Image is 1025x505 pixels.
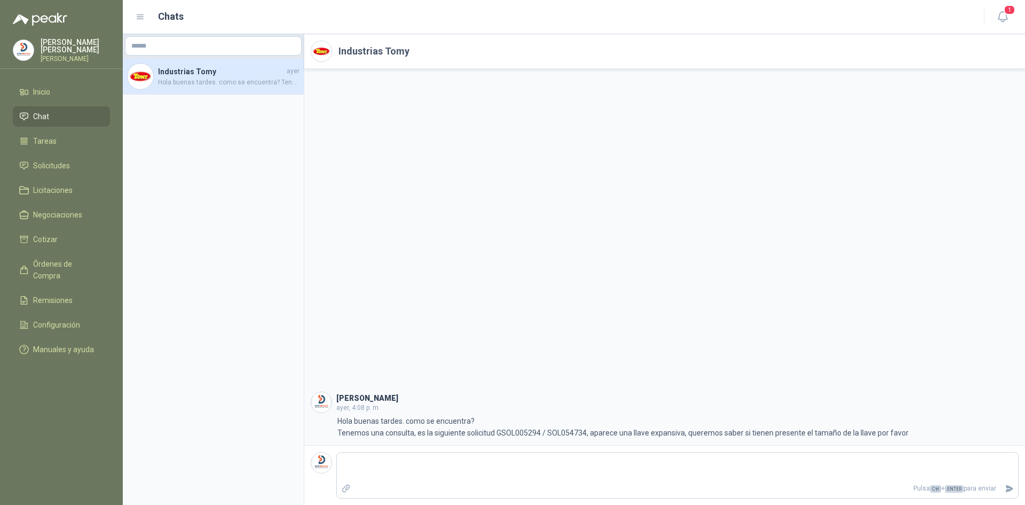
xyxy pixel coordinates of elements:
span: Configuración [33,319,80,331]
p: [PERSON_NAME] [PERSON_NAME] [41,38,110,53]
span: 1 [1004,5,1015,15]
span: ENTER [945,485,964,493]
p: Pulsa + para enviar [355,479,1001,498]
a: Licitaciones [13,180,110,200]
a: Configuración [13,315,110,335]
label: Adjuntar archivos [337,479,355,498]
button: 1 [993,7,1012,27]
a: Solicitudes [13,156,110,176]
a: Inicio [13,82,110,102]
img: Company Logo [13,40,34,60]
h1: Chats [158,9,184,24]
p: [PERSON_NAME] [41,56,110,62]
span: ayer [287,66,299,76]
img: Logo peakr [13,13,67,26]
span: Remisiones [33,294,73,306]
img: Company Logo [311,41,332,61]
span: Manuales y ayuda [33,344,94,355]
a: Company LogoIndustrias TomyayerHola buenas tardes. como se encuentra? Tenemos una consulta, es la... [123,59,304,95]
a: Chat [13,106,110,127]
h2: Industrias Tomy [338,44,409,59]
span: Solicitudes [33,160,70,172]
span: Tareas [33,135,57,147]
h3: [PERSON_NAME] [336,395,398,401]
span: Negociaciones [33,209,82,221]
button: Enviar [1000,479,1018,498]
a: Tareas [13,131,110,151]
a: Manuales y ayuda [13,339,110,360]
span: Órdenes de Compra [33,258,100,282]
a: Cotizar [13,229,110,250]
img: Company Logo [128,64,153,89]
span: Chat [33,111,49,122]
img: Company Logo [311,392,332,413]
img: Company Logo [311,453,332,473]
span: Ctrl [930,485,941,493]
p: Hola buenas tardes. como se encuentra? Tenemos una consulta, es la siguiente solicitud GSOL005294... [337,415,909,439]
h4: Industrias Tomy [158,66,285,77]
span: Hola buenas tardes. como se encuentra? Tenemos una consulta, es la siguiente solicitud GSOL005294... [158,77,299,88]
span: ayer, 4:08 p. m. [336,404,380,411]
span: Licitaciones [33,184,73,196]
span: Cotizar [33,234,58,245]
a: Órdenes de Compra [13,254,110,286]
span: Inicio [33,86,50,98]
a: Negociaciones [13,205,110,225]
a: Remisiones [13,290,110,310]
